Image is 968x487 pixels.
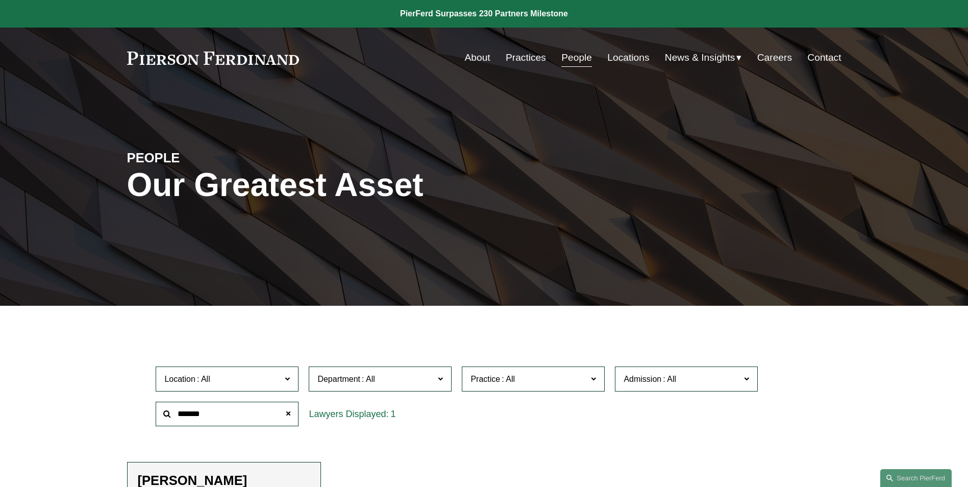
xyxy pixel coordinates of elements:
[561,48,592,67] a: People
[317,375,360,383] span: Department
[624,375,661,383] span: Admission
[757,48,792,67] a: Careers
[807,48,841,67] a: Contact
[665,49,735,67] span: News & Insights
[390,409,395,419] span: 1
[164,375,195,383] span: Location
[607,48,649,67] a: Locations
[506,48,546,67] a: Practices
[127,150,306,166] h4: PEOPLE
[127,166,603,204] h1: Our Greatest Asset
[665,48,742,67] a: folder dropdown
[465,48,490,67] a: About
[470,375,500,383] span: Practice
[880,469,952,487] a: Search this site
